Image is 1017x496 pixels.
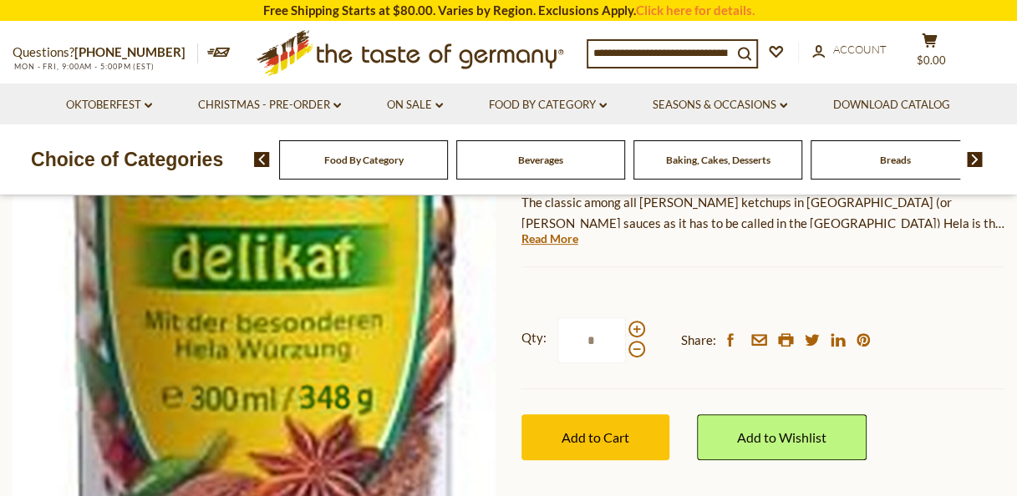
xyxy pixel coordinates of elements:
[387,96,443,114] a: On Sale
[697,414,867,460] a: Add to Wishlist
[521,192,1004,234] p: The classic among all [PERSON_NAME] ketchups in [GEOGRAPHIC_DATA] (or [PERSON_NAME] sauces as it ...
[833,96,950,114] a: Download Catalog
[13,42,198,63] p: Questions?
[74,44,186,59] a: [PHONE_NUMBER]
[521,327,547,348] strong: Qty:
[636,3,755,18] a: Click here for details.
[13,62,155,71] span: MON - FRI, 9:00AM - 5:00PM (EST)
[967,152,983,167] img: next arrow
[681,330,716,351] span: Share:
[518,154,563,166] a: Beverages
[557,317,626,363] input: Qty:
[254,152,270,167] img: previous arrow
[66,96,152,114] a: Oktoberfest
[521,230,578,247] a: Read More
[562,429,629,445] span: Add to Cart
[666,154,770,166] a: Baking, Cakes, Desserts
[489,96,607,114] a: Food By Category
[833,43,887,56] span: Account
[324,154,404,166] a: Food By Category
[653,96,787,114] a: Seasons & Occasions
[880,154,911,166] a: Breads
[521,414,669,460] button: Add to Cart
[917,53,946,67] span: $0.00
[812,41,887,59] a: Account
[198,96,341,114] a: Christmas - PRE-ORDER
[904,33,954,74] button: $0.00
